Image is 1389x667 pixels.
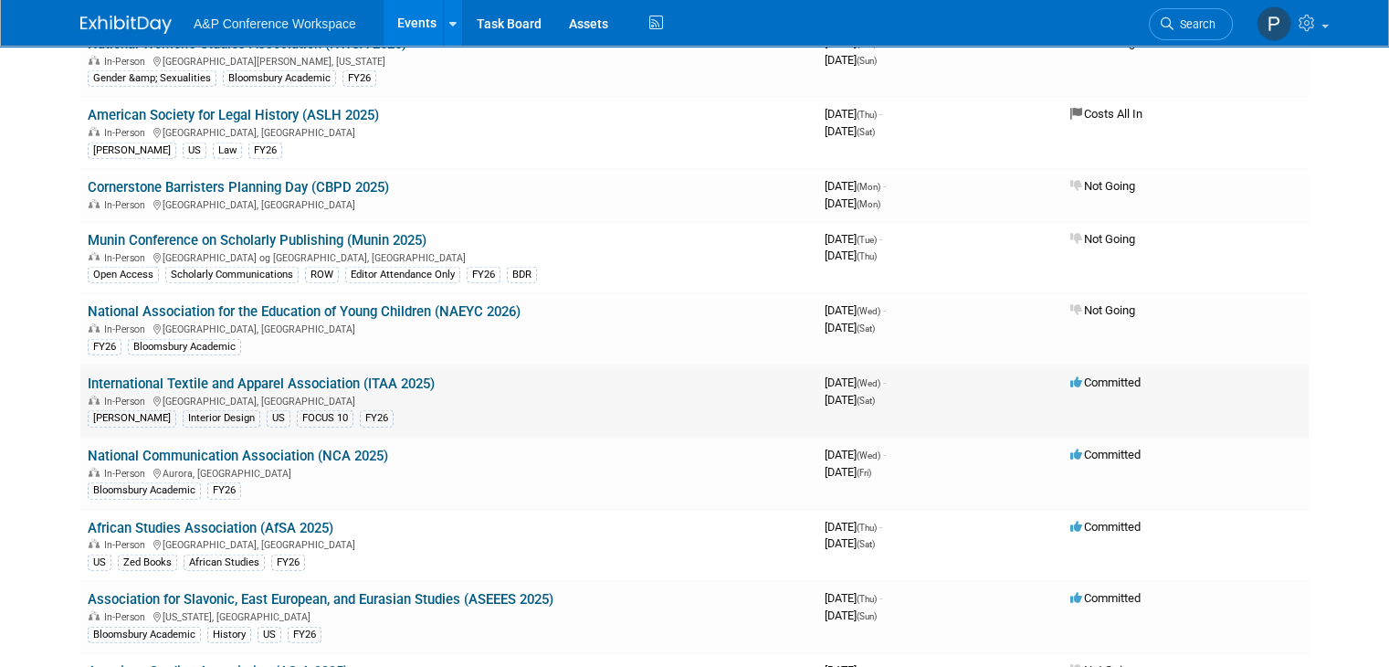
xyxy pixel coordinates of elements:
div: [US_STATE], [GEOGRAPHIC_DATA] [88,609,810,623]
div: FY26 [271,555,305,571]
span: (Thu) [857,251,877,261]
span: (Wed) [857,450,880,461]
div: Editor Attendance Only [345,267,460,283]
div: FY26 [467,267,500,283]
span: [DATE] [825,124,875,138]
span: In-Person [104,611,151,623]
a: National Communication Association (NCA 2025) [88,448,388,464]
img: In-Person Event [89,611,100,620]
div: [GEOGRAPHIC_DATA] og [GEOGRAPHIC_DATA], [GEOGRAPHIC_DATA] [88,249,810,264]
span: [DATE] [825,303,886,317]
span: In-Person [104,323,151,335]
span: (Sat) [857,323,875,333]
span: Search [1173,17,1215,31]
span: (Wed) [857,378,880,388]
span: (Fri) [857,468,871,478]
span: Committed [1070,376,1141,389]
img: In-Person Event [89,252,100,261]
span: - [883,179,886,193]
div: FY26 [288,627,321,643]
span: [DATE] [825,196,880,210]
span: (Sun) [857,56,877,66]
a: Munin Conference on Scholarly Publishing (Munin 2025) [88,232,426,249]
img: Paige Papandrea [1257,6,1291,41]
span: In-Person [104,539,151,551]
div: [GEOGRAPHIC_DATA], [GEOGRAPHIC_DATA] [88,393,810,408]
a: African Studies Association (AfSA 2025) [88,520,333,536]
div: Interior Design [183,410,260,427]
div: History [207,627,251,643]
span: [DATE] [825,591,882,605]
span: (Mon) [857,182,880,192]
img: In-Person Event [89,56,100,65]
div: Aurora, [GEOGRAPHIC_DATA] [88,465,810,480]
div: [PERSON_NAME] [88,143,176,159]
div: BDR [507,267,537,283]
div: US [258,627,281,643]
div: Bloomsbury Academic [128,339,241,355]
span: Not Going [1070,179,1135,193]
div: [GEOGRAPHIC_DATA], [GEOGRAPHIC_DATA] [88,124,810,139]
span: (Sat) [857,396,875,406]
span: Not Going [1070,232,1135,246]
div: FY26 [207,482,241,499]
span: (Sat) [857,127,875,137]
span: A&P Conference Workspace [194,16,356,31]
div: [GEOGRAPHIC_DATA], [GEOGRAPHIC_DATA] [88,536,810,551]
span: - [883,376,886,389]
span: [DATE] [825,393,875,407]
img: In-Person Event [89,468,100,477]
div: [GEOGRAPHIC_DATA], [GEOGRAPHIC_DATA] [88,321,810,335]
span: [DATE] [825,321,875,334]
span: (Sun) [857,611,877,621]
span: (Thu) [857,523,877,533]
span: [DATE] [825,232,882,246]
span: [DATE] [825,465,871,479]
span: In-Person [104,396,151,408]
span: - [879,520,882,534]
span: In-Person [104,468,151,480]
div: [GEOGRAPHIC_DATA][PERSON_NAME], [US_STATE] [88,53,810,68]
span: [DATE] [825,376,886,389]
span: [DATE] [825,107,882,121]
span: Not Going [1070,36,1135,49]
span: [DATE] [825,448,886,461]
div: Gender &amp; Sexualities [88,70,216,87]
div: FY26 [248,143,282,159]
span: Not Going [1070,303,1135,317]
img: In-Person Event [89,323,100,333]
a: National Women's Studies Association (NWSA 2025) [88,36,406,52]
span: - [883,303,886,317]
div: US [88,555,111,571]
a: Cornerstone Barristers Planning Day (CBPD 2025) [88,179,389,196]
div: [PERSON_NAME] [88,410,176,427]
span: - [879,591,882,605]
div: FY26 [342,70,376,87]
div: Bloomsbury Academic [88,627,201,643]
div: FOCUS 10 [297,410,353,427]
a: International Textile and Apparel Association (ITAA 2025) [88,376,435,392]
div: African Studies [184,555,265,571]
div: Bloomsbury Academic [223,70,336,87]
a: Search [1149,8,1233,40]
span: [DATE] [825,536,875,550]
span: In-Person [104,56,151,68]
div: Bloomsbury Academic [88,482,201,499]
span: (Thu) [857,110,877,120]
span: [DATE] [825,609,877,622]
div: US [267,410,290,427]
a: American Society for Legal History (ASLH 2025) [88,107,379,123]
span: In-Person [104,127,151,139]
div: Zed Books [118,555,177,571]
span: Committed [1070,520,1141,534]
span: (Wed) [857,306,880,316]
div: Law [213,143,242,159]
a: Association for Slavonic, East European, and Eurasian Studies (ASEEES 2025) [88,591,553,608]
span: [DATE] [825,53,877,67]
span: - [879,36,882,49]
img: In-Person Event [89,539,100,548]
span: Committed [1070,448,1141,461]
div: US [183,143,206,159]
a: National Association for the Education of Young Children (NAEYC 2026) [88,303,521,320]
span: [DATE] [825,36,882,49]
